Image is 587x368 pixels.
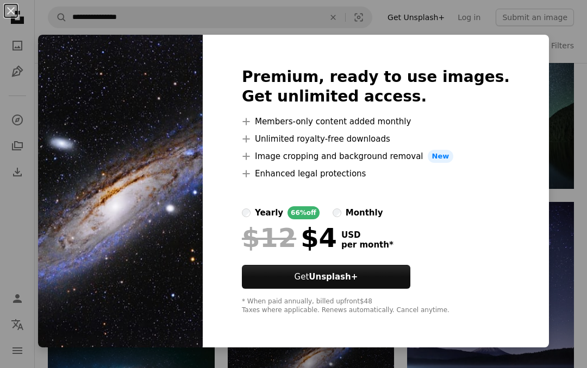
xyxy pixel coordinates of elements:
li: Enhanced legal protections [242,167,510,180]
span: per month * [341,240,394,250]
div: $4 [242,224,337,252]
span: New [428,150,454,163]
li: Unlimited royalty-free downloads [242,132,510,145]
li: Image cropping and background removal [242,150,510,163]
div: yearly [255,206,283,219]
li: Members-only content added monthly [242,115,510,128]
div: * When paid annually, billed upfront $48 Taxes where applicable. Renews automatically. Cancel any... [242,297,510,315]
button: GetUnsplash+ [242,265,410,289]
h2: Premium, ready to use images. Get unlimited access. [242,67,510,106]
span: $12 [242,224,296,252]
div: monthly [346,206,383,219]
span: USD [341,230,394,240]
input: yearly66%off [242,208,251,217]
input: monthly [333,208,341,217]
div: 66% off [288,206,320,219]
img: premium_photo-1669839137069-4166d6ea11f4 [38,35,203,347]
strong: Unsplash+ [309,272,358,282]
